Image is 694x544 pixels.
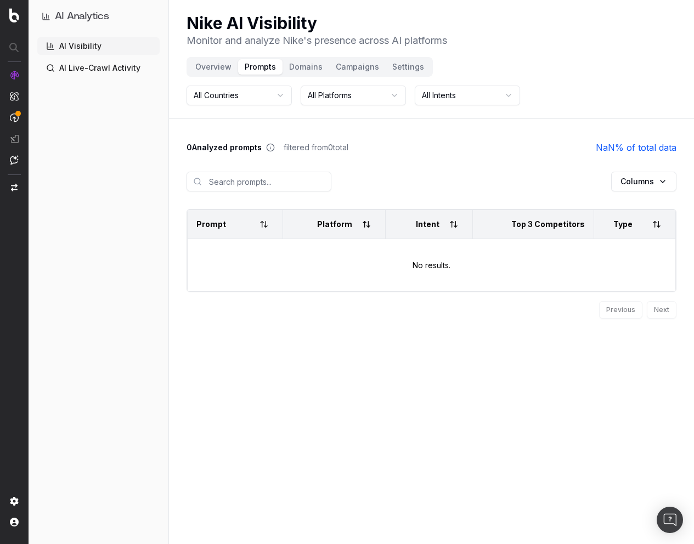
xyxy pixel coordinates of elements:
img: Botify logo [9,8,19,22]
input: Search prompts... [187,172,331,191]
div: Open Intercom Messenger [657,507,683,533]
div: Type [603,219,642,230]
a: AI Visibility [37,37,160,55]
button: Columns [611,172,676,191]
img: My account [10,518,19,526]
img: Activation [10,113,19,122]
button: Sort [357,214,376,234]
div: Platform [292,219,352,230]
span: filtered from 0 total [284,142,348,153]
span: 0 Analyzed prompts [187,142,262,153]
img: Intelligence [10,92,19,101]
img: Analytics [10,71,19,80]
button: Overview [189,59,238,75]
div: Intent [394,219,439,230]
button: Sort [254,214,274,234]
img: Switch project [11,184,18,191]
button: Settings [386,59,431,75]
div: Top 3 Competitors [482,219,585,230]
button: Campaigns [329,59,386,75]
a: NaN% of total data [596,141,676,154]
a: AI Live-Crawl Activity [37,59,160,77]
h1: AI Analytics [55,9,109,24]
img: Assist [10,155,19,165]
div: Prompt [196,219,250,230]
img: Studio [10,134,19,143]
button: AI Analytics [42,9,155,24]
p: Monitor and analyze Nike's presence across AI platforms [187,33,447,48]
img: Setting [10,497,19,506]
button: Prompts [238,59,283,75]
h1: Nike AI Visibility [187,13,447,33]
button: Sort [444,214,464,234]
button: Domains [283,59,329,75]
button: Sort [647,214,667,234]
td: No results. [188,239,676,292]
